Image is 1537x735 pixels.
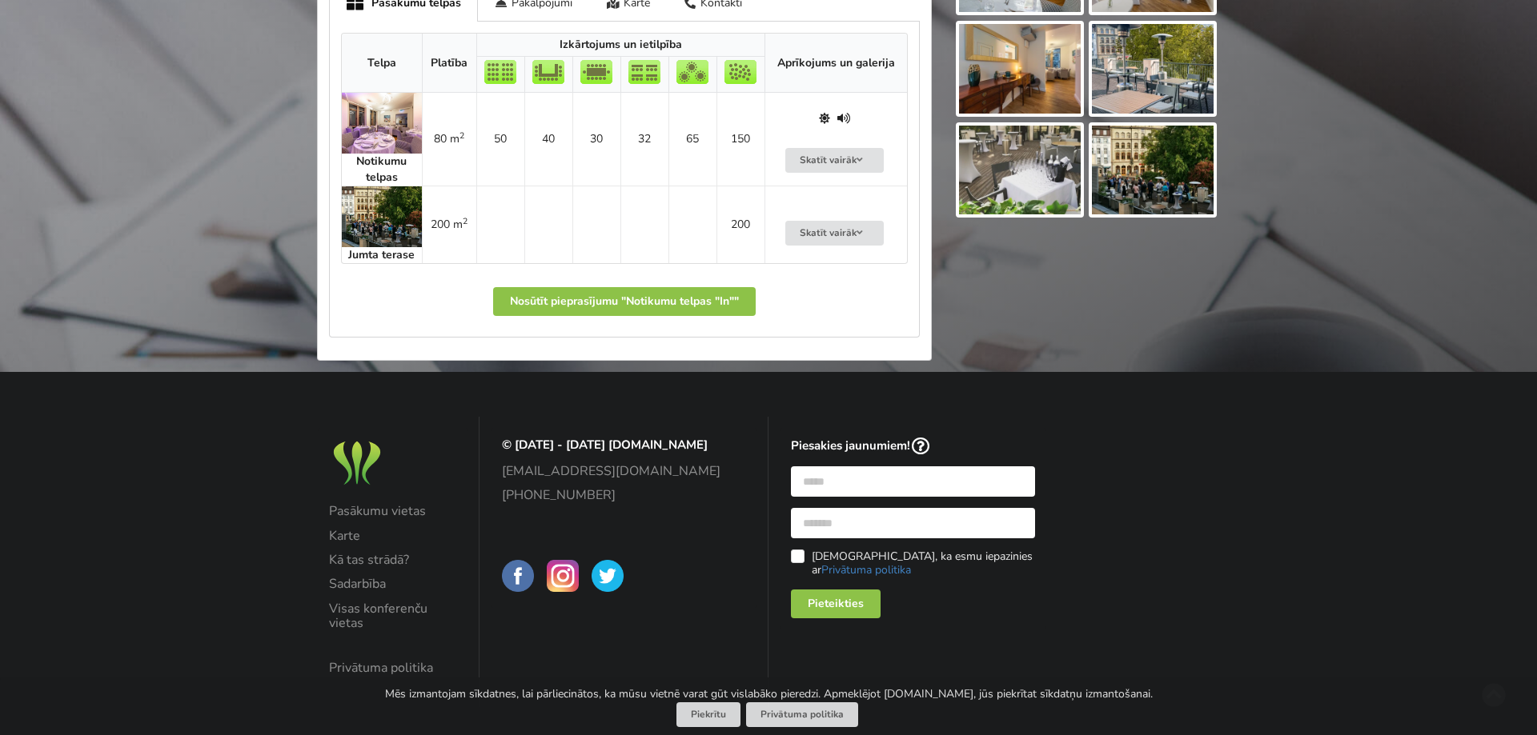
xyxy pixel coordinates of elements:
[342,186,422,247] img: Pasākumu telpas | Vecrīga | Notikumu telpas "In" | bilde
[348,247,415,262] strong: Jumta terase
[764,34,907,93] th: Aprīkojums un galerija
[818,111,834,126] span: Dabiskais apgaismojums
[476,34,764,57] th: Izkārtojums un ietilpība
[620,93,668,186] td: 32
[502,437,746,453] p: © [DATE] - [DATE] [DOMAIN_NAME]
[329,577,458,591] a: Sadarbība
[329,504,458,518] a: Pasākumu vietas
[572,93,620,186] td: 30
[785,148,885,173] button: Skatīt vairāk
[502,464,746,478] a: [EMAIL_ADDRESS][DOMAIN_NAME]
[716,93,764,186] td: 150
[676,702,740,727] button: Piekrītu
[592,560,624,592] img: BalticMeetingRooms on Twitter
[1092,24,1214,114] img: Notikumu telpas "In" | Vecrīga | Pasākumu vieta - galerijas bilde
[422,34,476,93] th: Platība
[342,34,422,93] th: Telpa
[791,437,1035,456] p: Piesakies jaunumiem!
[837,111,853,126] span: Iebūvēta audio sistēma
[422,93,476,186] td: 80 m
[668,93,716,186] td: 65
[532,60,564,84] img: U-Veids
[676,60,708,84] img: Bankets
[502,488,746,502] a: [PHONE_NUMBER]
[493,287,756,316] button: Nosūtīt pieprasījumu "Notikumu telpas "In""
[329,437,385,489] img: Baltic Meeting Rooms
[329,601,458,631] a: Visas konferenču vietas
[791,589,881,618] div: Pieteikties
[524,93,572,186] td: 40
[329,529,458,543] a: Karte
[463,215,468,227] sup: 2
[785,221,885,246] button: Skatīt vairāk
[580,60,612,84] img: Sapulce
[356,154,407,185] strong: Notikumu telpas
[502,560,534,592] img: BalticMeetingRooms on Facebook
[484,60,516,84] img: Teātris
[791,549,1035,577] label: [DEMOGRAPHIC_DATA], ka esmu iepazinies ar
[628,60,660,84] img: Klase
[476,93,524,186] td: 50
[342,93,422,154] img: Pasākumu telpas | Vecrīga | Notikumu telpas "In" | bilde
[716,186,764,263] td: 200
[746,702,858,727] a: Privātuma politika
[329,661,458,675] a: Privātuma politika
[724,60,756,84] img: Pieņemšana
[1092,126,1214,215] img: Notikumu telpas "In" | Vecrīga | Pasākumu vieta - galerijas bilde
[821,562,911,577] a: Privātuma politika
[547,560,579,592] img: BalticMeetingRooms on Instagram
[329,553,458,567] a: Kā tas strādā?
[422,186,476,263] td: 200 m
[959,24,1081,114] img: Notikumu telpas "In" | Vecrīga | Pasākumu vieta - galerijas bilde
[459,130,464,142] sup: 2
[959,126,1081,215] img: Notikumu telpas "In" | Vecrīga | Pasākumu vieta - galerijas bilde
